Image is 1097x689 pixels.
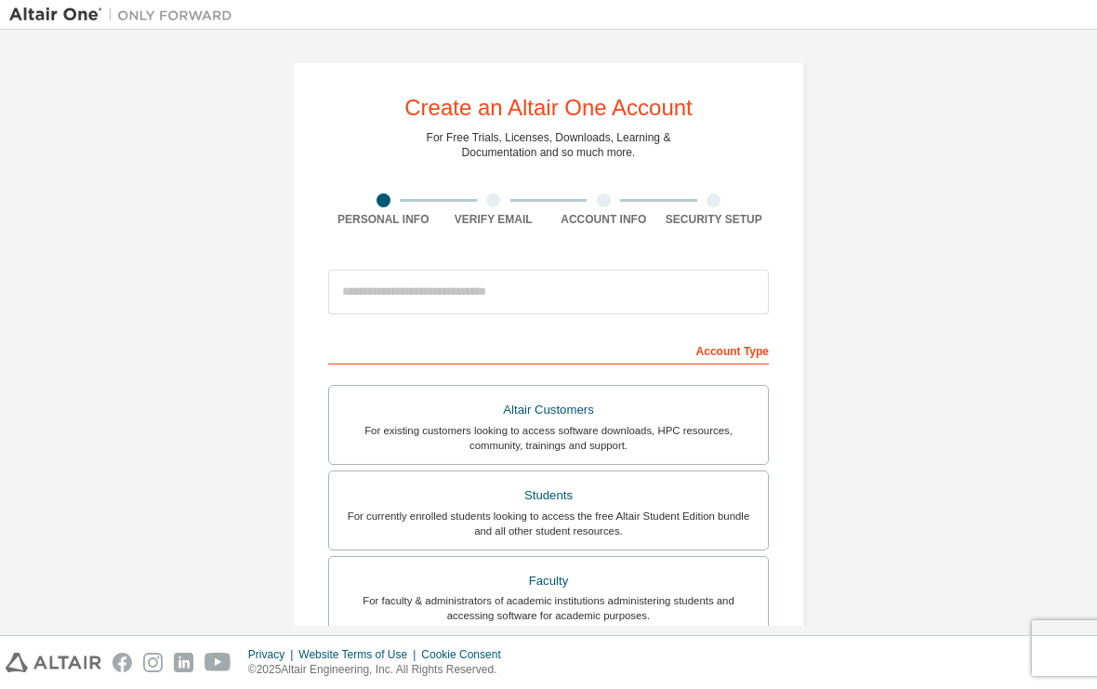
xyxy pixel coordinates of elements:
[205,653,231,672] img: youtube.svg
[340,593,757,623] div: For faculty & administrators of academic institutions administering students and accessing softwa...
[439,212,549,227] div: Verify Email
[427,130,671,160] div: For Free Trials, Licenses, Downloads, Learning & Documentation and so much more.
[9,6,242,24] img: Altair One
[421,647,511,662] div: Cookie Consent
[6,653,101,672] img: altair_logo.svg
[340,423,757,453] div: For existing customers looking to access software downloads, HPC resources, community, trainings ...
[328,212,439,227] div: Personal Info
[340,509,757,538] div: For currently enrolled students looking to access the free Altair Student Edition bundle and all ...
[248,647,298,662] div: Privacy
[248,662,512,678] p: © 2025 Altair Engineering, Inc. All Rights Reserved.
[340,397,757,423] div: Altair Customers
[340,568,757,594] div: Faculty
[404,97,693,119] div: Create an Altair One Account
[659,212,770,227] div: Security Setup
[548,212,659,227] div: Account Info
[143,653,163,672] img: instagram.svg
[298,647,421,662] div: Website Terms of Use
[340,483,757,509] div: Students
[112,653,132,672] img: facebook.svg
[174,653,193,672] img: linkedin.svg
[328,335,769,364] div: Account Type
